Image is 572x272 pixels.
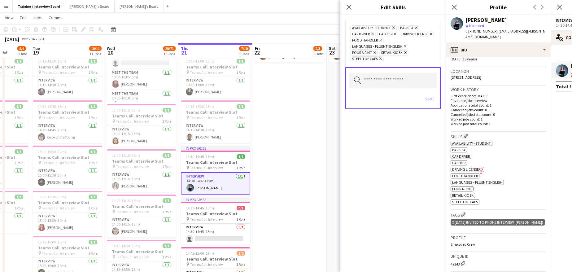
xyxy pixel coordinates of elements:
[33,77,102,98] app-card-role: Interview1/114:15-14:30 (15m)[PERSON_NAME]
[33,15,42,20] span: Jobs
[88,206,97,210] span: 1 Role
[163,243,171,248] span: 1/1
[186,59,214,64] span: 10:45-11:00 (15m)
[237,104,245,109] span: 1/1
[17,14,29,22] a: Edit
[186,154,214,159] span: 14:30-14:45 (15m)
[38,59,66,64] span: 14:15-14:30 (15m)
[452,141,491,146] span: Availability - Student
[237,251,245,256] span: 1/2
[237,154,245,159] span: 1/1
[352,57,378,62] span: Steel Toe Caps
[452,180,502,185] span: Languages – Fluent English
[107,113,176,119] h3: Teams Call Interview Slot
[17,46,26,51] span: 8/9
[329,46,336,51] span: Sat
[446,42,551,57] div: Bio
[33,55,102,98] app-job-card: 14:15-14:30 (15m)1/1Teams Call Interview Slot Teams Call Interview1 RoleInterview1/114:15-14:30 (...
[31,14,45,22] a: Jobs
[116,209,149,214] span: Teams Call Interview
[116,255,149,259] span: Teams Call Interview
[88,70,97,75] span: 1 Role
[107,204,176,209] h3: Teams Call Interview Slot
[42,251,75,256] span: Teams Call Interview
[451,68,546,74] h3: Location
[107,104,176,147] div: 11:00-11:15 (15m)1/1Teams Call Interview Slot Teams Call Interview1 RoleInterview1/111:00-11:15 (...
[340,3,446,11] h3: Edit Skills
[451,98,546,103] p: Favourite job: Interview
[33,213,102,234] app-card-role: Interview1/115:00-15:30 (30m)[PERSON_NAME]
[107,149,176,192] app-job-card: 11:00-11:15 (15m)1/1Teams Call Interview Slot Teams Call Interview1 RoleInterview1/111:00-11:15 (...
[90,51,101,56] div: 11 Jobs
[107,46,115,51] span: Wed
[181,146,250,151] div: In progress
[15,195,23,199] span: 1/1
[352,44,402,49] span: Languages – Fluent English
[181,172,250,195] app-card-role: Interview1/114:30-14:45 (15m)[PERSON_NAME]
[451,219,545,226] div: x [DATE] Invited to Phone Interview ([PERSON_NAME])
[33,200,102,205] h3: Teams Call Interview Slot
[42,70,75,75] span: Teams Call Interview
[452,160,465,165] span: Cashier
[33,146,102,188] div: 15:00-15:30 (30m)1/1Teams Call Interview Slot Teams Call Interview1 RoleInterview1/115:00-15:30 (...
[400,26,413,31] span: Barista
[186,251,214,256] span: 14:45-15:00 (15m)
[254,49,260,56] span: 22
[38,240,66,244] span: 15:45-16:00 (15m)
[20,37,36,41] span: Week 34
[112,108,140,112] span: 11:00-11:15 (15m)
[452,173,478,178] span: Food Handler
[42,160,75,165] span: Teams Call Interview
[451,57,477,61] span: [DATE] (18 years)
[38,104,66,109] span: 14:30-14:45 (15m)
[162,119,171,124] span: 1 Role
[15,104,23,109] span: 1/1
[451,121,546,126] p: Worked jobs total count: 1
[33,155,102,160] h3: Teams Call Interview Slot
[107,126,176,147] app-card-role: Interview1/111:00-11:15 (15m)[PERSON_NAME]
[352,26,391,31] span: Availability - Student
[469,23,484,28] span: Not rated
[107,171,176,192] app-card-role: Interview1/111:00-11:15 (15m)[PERSON_NAME]
[313,46,322,51] span: 2/3
[38,37,45,41] div: BST
[237,59,245,64] span: 1/1
[452,147,465,152] span: Barista
[181,224,250,245] app-card-role: Interview0/114:30-14:45 (15m)
[181,100,250,143] app-job-card: 14:15-14:30 (15m)1/1Teams Call Interview Slot Teams Call Interview1 RoleInterview1/114:15-14:30 (...
[15,59,23,64] span: 1/1
[112,198,140,203] span: 14:00-14:15 (15m)
[181,197,250,245] div: In progress14:30-14:45 (15m)0/1Teams Call Interview Slot Teams Call Interview1 RoleInterview0/114...
[237,206,245,210] span: 0/1
[236,115,245,120] span: 1 Role
[33,100,102,143] app-job-card: 14:30-14:45 (15m)1/1Teams Call Interview Slot Teams Call Interview1 RoleInterview1/114:30-14:45 (...
[5,36,19,42] div: [DATE]
[236,262,245,267] span: 1 Role
[451,94,546,98] p: First experience: [DATE]
[402,32,428,37] span: Driving License
[112,153,140,158] span: 11:00-11:15 (15m)
[352,32,370,37] span: Car Driver
[14,206,23,210] span: 1 Role
[5,15,14,20] span: View
[181,160,250,165] h3: Teams Call Interview Slot
[446,3,551,11] h3: Profile
[18,51,27,56] div: 9 Jobs
[162,164,171,169] span: 1 Role
[352,38,378,43] span: Food Handler
[116,164,149,169] span: Teams Call Interview
[181,146,250,195] div: In progress14:30-14:45 (15m)1/1Teams Call Interview Slot Teams Call Interview1 RoleInterview1/114...
[452,186,472,191] span: Pour a Pint
[186,206,214,210] span: 14:30-14:45 (15m)
[451,87,546,92] h3: Work history
[163,108,171,112] span: 1/1
[452,154,470,159] span: Car Driver
[181,77,250,98] app-card-role: Interview1/110:45-11:00 (15m)[PERSON_NAME]
[14,160,23,165] span: 1 Role
[465,17,507,23] div: [PERSON_NAME]
[42,206,75,210] span: Teams Call Interview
